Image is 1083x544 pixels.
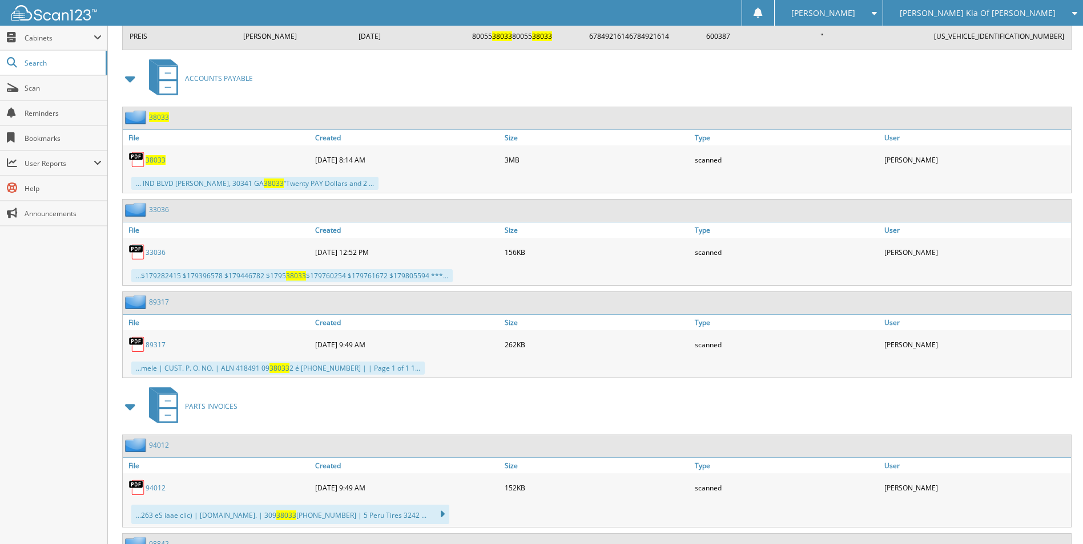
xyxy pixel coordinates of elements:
a: Created [312,315,502,330]
a: File [123,130,312,145]
span: 38033 [492,31,512,41]
span: 38033 [269,363,289,373]
a: 94012 [146,483,166,493]
div: scanned [692,476,881,499]
div: [DATE] 12:52 PM [312,241,502,263]
a: Size [502,130,691,145]
div: ... IND BLVD [PERSON_NAME], 30341 GA “Twenty PAY Dollars and 2 ... [131,177,379,190]
span: [PERSON_NAME] Kia Of [PERSON_NAME] [900,10,1056,17]
a: PARTS INVOICES [142,384,237,429]
a: Type [692,222,881,238]
div: scanned [692,148,881,171]
a: User [881,130,1071,145]
td: [US_VEHICLE_IDENTIFICATION_NUMBER] [928,27,1070,46]
a: Type [692,130,881,145]
img: folder2.png [125,110,149,124]
div: 3MB [502,148,691,171]
a: ACCOUNTS PAYABLE [142,56,253,101]
iframe: Chat Widget [1026,489,1083,544]
a: 89317 [146,340,166,350]
div: [PERSON_NAME] [881,333,1071,356]
span: Bookmarks [25,133,102,143]
div: 156KB [502,241,691,263]
img: PDF.png [128,336,146,353]
div: [PERSON_NAME] [881,148,1071,171]
a: 33036 [146,247,166,257]
td: [PERSON_NAME] [237,27,352,46]
div: ...$179282415 $179396578 $179446782 $1795 $179760254 $179761672 $179805594 ***... [131,269,453,282]
span: User Reports [25,159,94,168]
div: [DATE] 8:14 AM [312,148,502,171]
a: 94012 [149,440,169,450]
a: Size [502,458,691,473]
a: Size [502,315,691,330]
div: [DATE] 9:49 AM [312,333,502,356]
img: PDF.png [128,151,146,168]
div: scanned [692,333,881,356]
div: ...mele | CUST. P. O. NO. | ALN 418491 09 2 é [PHONE_NUMBER] | | Page 1 of 1 1... [131,362,425,375]
img: folder2.png [125,295,149,309]
div: 152KB [502,476,691,499]
span: Reminders [25,108,102,118]
div: [PERSON_NAME] [881,476,1071,499]
span: Help [25,184,102,193]
a: File [123,458,312,473]
a: Size [502,222,691,238]
a: 38033 [149,112,169,122]
a: Type [692,458,881,473]
span: 38033 [276,510,296,520]
div: [PERSON_NAME] [881,241,1071,263]
img: folder2.png [125,202,149,217]
td: 80055 80055 [466,27,582,46]
a: Created [312,458,502,473]
a: 33036 [149,205,169,214]
td: 600387 [700,27,813,46]
span: Search [25,58,100,68]
a: User [881,458,1071,473]
img: PDF.png [128,243,146,261]
span: Scan [25,83,102,93]
div: 262KB [502,333,691,356]
td: PREIS [124,27,236,46]
div: [DATE] 9:49 AM [312,476,502,499]
span: [PERSON_NAME] [791,10,855,17]
a: 89317 [149,297,169,307]
a: Created [312,222,502,238]
a: File [123,222,312,238]
img: folder2.png [125,438,149,452]
a: User [881,315,1071,330]
span: Cabinets [25,33,94,43]
div: ...263 eS iaae clic) | [DOMAIN_NAME]. | 309 [PHONE_NUMBER] | 5 Peru Tires 3242 ... [131,505,449,524]
span: Announcements [25,209,102,218]
img: scan123-logo-white.svg [11,5,97,21]
div: scanned [692,241,881,263]
span: 38033 [286,271,306,281]
a: File [123,315,312,330]
a: User [881,222,1071,238]
td: [DATE] [353,27,465,46]
a: Type [692,315,881,330]
td: " [815,27,927,46]
td: 67849216146784921614 [583,27,699,46]
span: 38033 [532,31,552,41]
img: PDF.png [128,479,146,496]
a: Created [312,130,502,145]
span: PARTS INVOICES [185,401,237,411]
a: 38033 [146,155,166,165]
span: 38033 [264,178,284,188]
span: ACCOUNTS PAYABLE [185,74,253,83]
